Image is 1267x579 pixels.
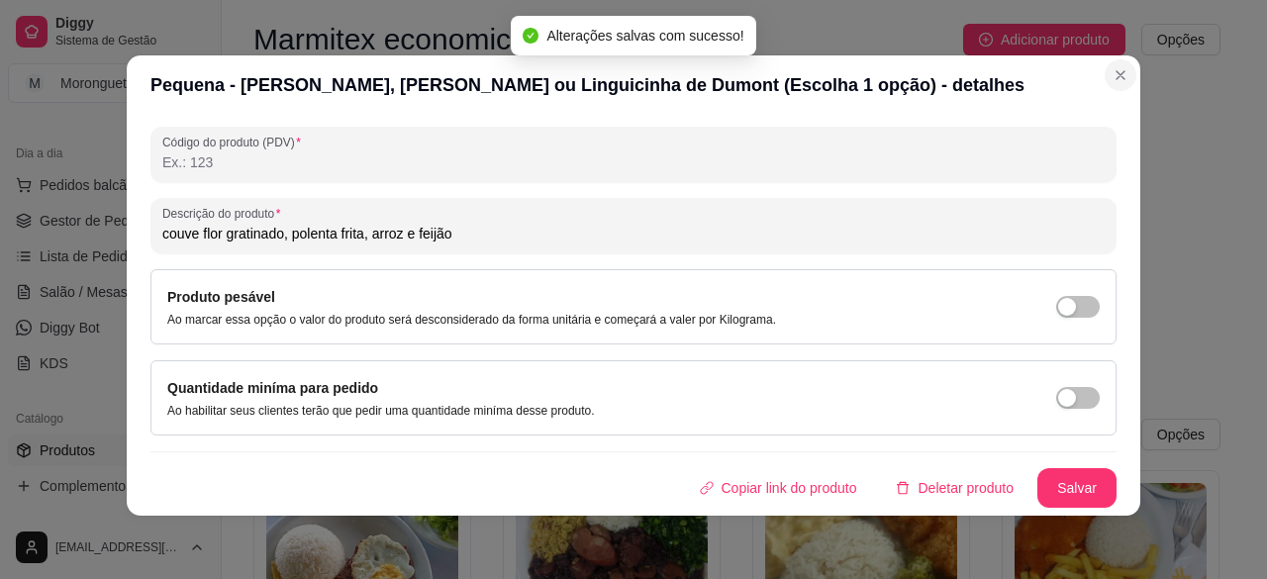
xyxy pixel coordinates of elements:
[127,55,1140,115] header: Pequena - [PERSON_NAME], [PERSON_NAME] ou Linguicinha de Dumont (Escolha 1 opção) - detalhes
[880,468,1029,508] button: deleteDeletar produto
[167,380,378,396] label: Quantidade miníma para pedido
[162,224,1105,243] input: Descrição do produto
[162,205,287,222] label: Descrição do produto
[162,152,1105,172] input: Código do produto (PDV)
[1105,59,1136,91] button: Close
[167,312,776,328] p: Ao marcar essa opção o valor do produto será desconsiderado da forma unitária e começará a valer ...
[167,289,275,305] label: Produto pesável
[523,28,538,44] span: check-circle
[546,28,743,44] span: Alterações salvas com sucesso!
[1037,468,1117,508] button: Salvar
[167,403,595,419] p: Ao habilitar seus clientes terão que pedir uma quantidade miníma desse produto.
[684,468,873,508] button: Copiar link do produto
[896,481,910,495] span: delete
[162,134,308,150] label: Código do produto (PDV)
